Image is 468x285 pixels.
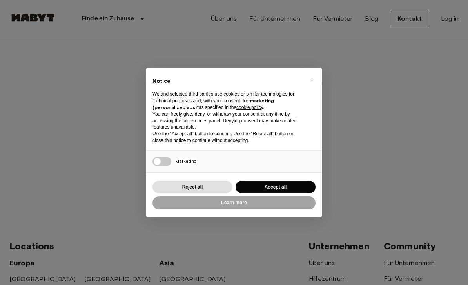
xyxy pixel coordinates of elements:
h2: Notice [152,77,303,85]
span: Marketing [175,158,197,164]
span: × [310,76,313,85]
button: Close this notice [305,74,318,87]
p: Use the “Accept all” button to consent. Use the “Reject all” button or close this notice to conti... [152,131,303,144]
p: We and selected third parties use cookies or similar technologies for technical purposes and, wit... [152,91,303,111]
strong: “marketing (personalized ads)” [152,98,274,110]
p: You can freely give, deny, or withdraw your consent at any time by accessing the preferences pane... [152,111,303,131]
button: Learn more [152,196,316,209]
button: Accept all [236,181,316,194]
button: Reject all [152,181,232,194]
a: cookie policy [236,105,263,110]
